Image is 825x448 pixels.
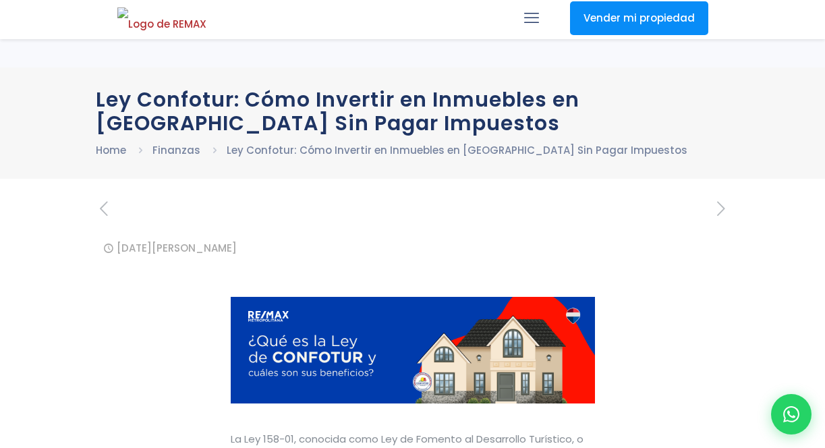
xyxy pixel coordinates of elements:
[152,143,200,157] a: Finanzas
[96,199,113,219] a: previous post
[96,88,730,135] h1: Ley Confotur: Cómo Invertir en Inmuebles en [GEOGRAPHIC_DATA] Sin Pagar Impuestos
[231,297,596,403] img: Gráfico de una propiedad en venta exenta de impuestos por ley confotur
[117,7,206,31] img: Logo de REMAX
[570,1,708,35] a: Vender mi propiedad
[520,7,543,30] a: mobile menu
[227,142,687,159] li: Ley Confotur: Cómo Invertir en Inmuebles en [GEOGRAPHIC_DATA] Sin Pagar Impuestos
[96,143,126,157] a: Home
[713,197,730,221] i: next post
[713,199,730,219] a: next post
[96,197,113,221] i: previous post
[117,241,237,255] time: [DATE][PERSON_NAME]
